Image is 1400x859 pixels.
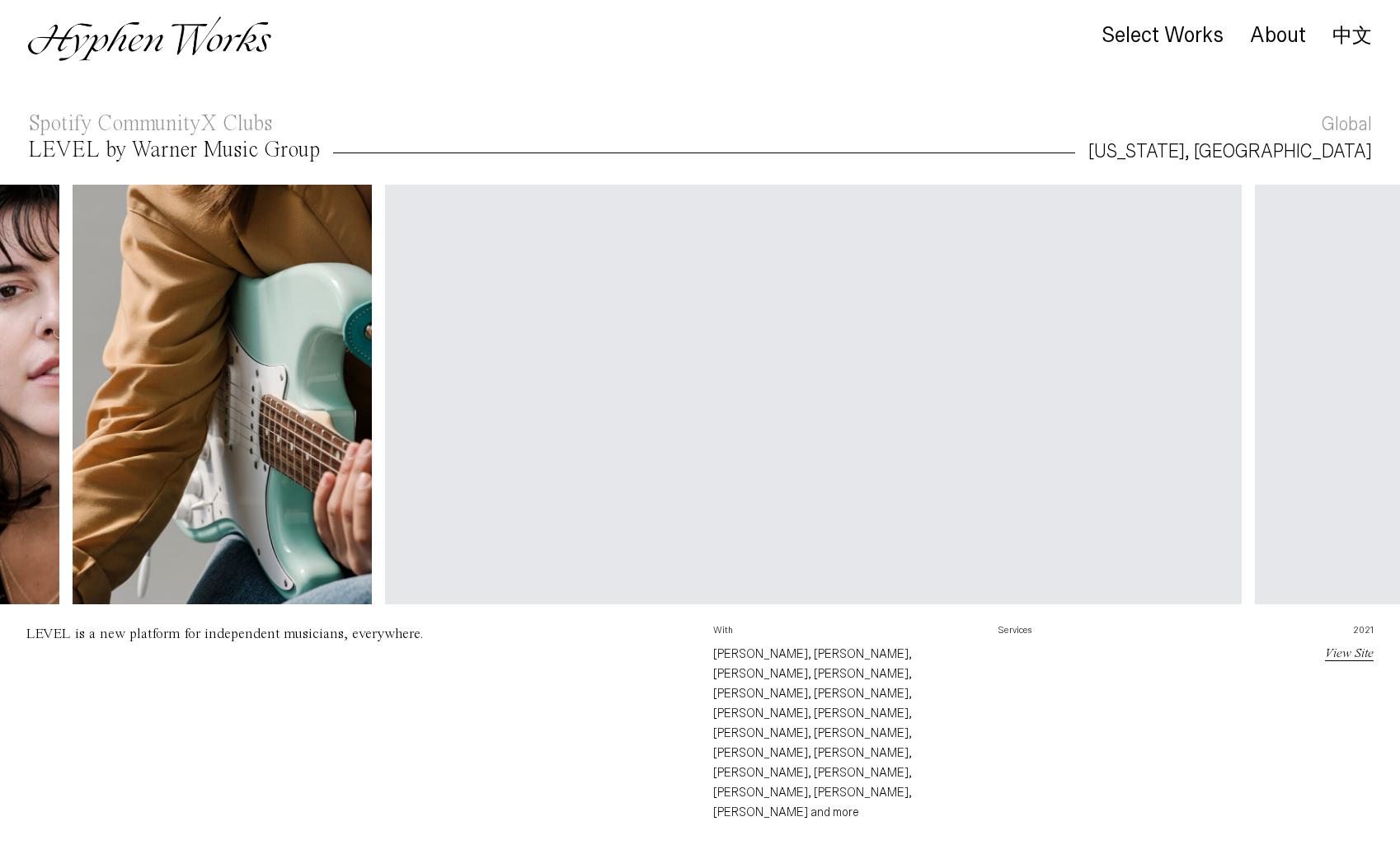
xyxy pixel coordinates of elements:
[385,185,1242,613] video: Your browser does not support the video tag.
[1102,27,1224,45] a: Select Works
[1088,138,1372,165] div: [US_STATE], [GEOGRAPHIC_DATA]
[28,139,320,162] div: LEVEL by Warner Music Group
[73,185,373,604] img: 04afe965-357a-49f6-b63a-e04f5a5a2770_48-hyphen-works.jpg
[1284,624,1374,644] p: 2021
[28,16,271,61] img: Hyphen Works
[1322,111,1372,138] div: Global
[1250,24,1306,47] div: About
[713,644,972,822] p: [PERSON_NAME], [PERSON_NAME], [PERSON_NAME], [PERSON_NAME], [PERSON_NAME], [PERSON_NAME], [PERSON...
[1325,647,1374,660] a: View Site
[1332,26,1372,45] a: 中文
[28,113,272,135] div: Spotify CommunityX Clubs
[26,627,423,641] div: LEVEL is a new platform for independent musicians, everywhere.
[1102,24,1224,47] div: Select Works
[1250,27,1306,45] a: About
[998,624,1257,644] p: Services
[713,624,972,644] p: With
